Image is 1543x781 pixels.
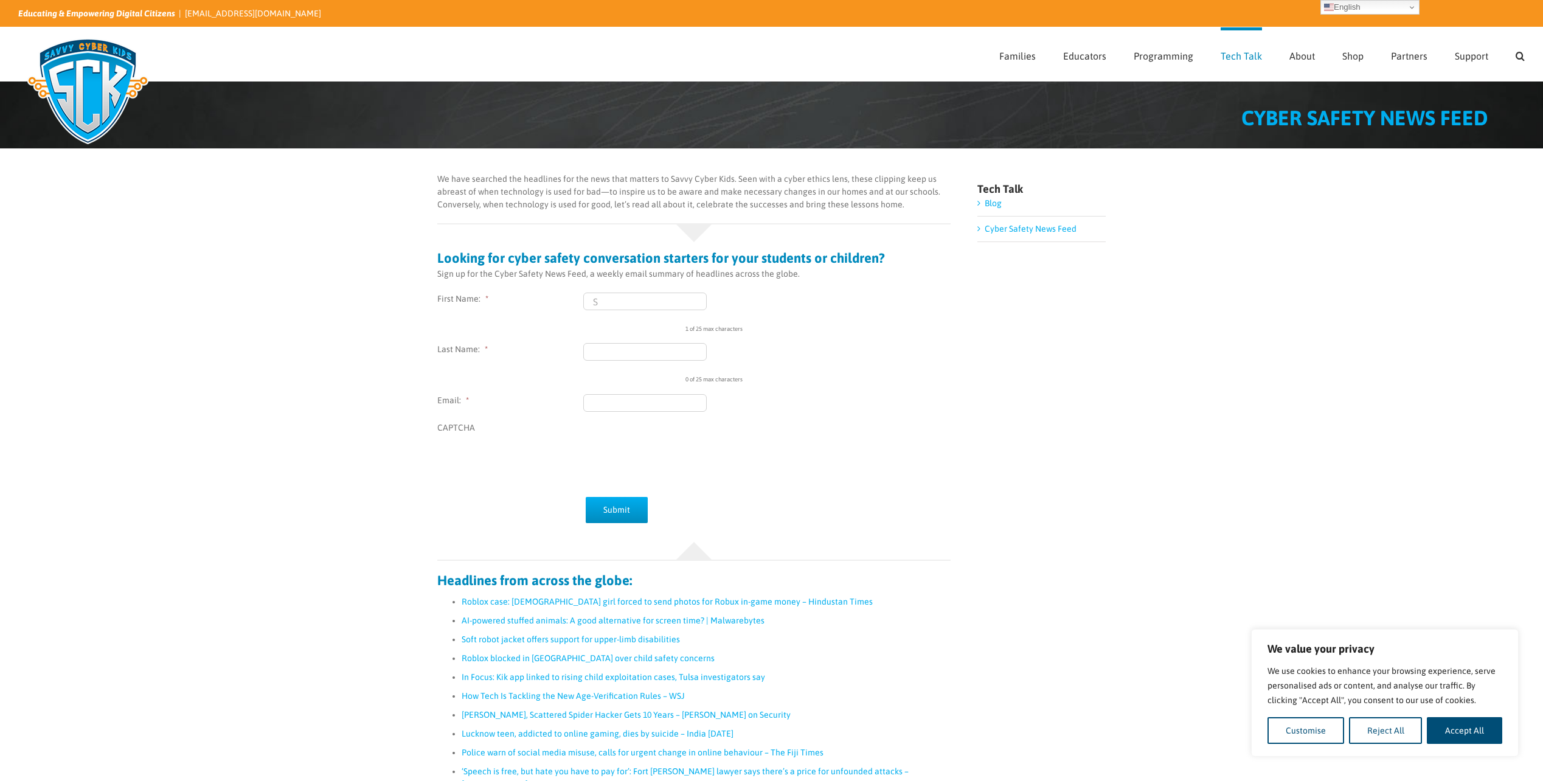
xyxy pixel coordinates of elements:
button: Customise [1267,717,1344,744]
iframe: reCAPTCHA [583,422,768,469]
a: In Focus: Kik app linked to rising child exploitation cases, Tulsa investigators say [462,672,765,682]
a: Families [999,27,1036,81]
label: First Name: [437,293,583,305]
a: Soft robot jacket offers support for upper-limb disabilities [462,634,680,644]
a: Partners [1391,27,1427,81]
span: Tech Talk [1221,51,1262,61]
a: Tech Talk [1221,27,1262,81]
a: Cyber Safety News Feed [985,224,1077,234]
span: Partners [1391,51,1427,61]
span: About [1289,51,1315,61]
nav: Main Menu [999,27,1525,81]
a: How Tech Is Tackling the New Age-Verification Rules – WSJ [462,691,685,701]
img: en [1324,2,1334,12]
a: Police warn of social media misuse, calls for urgent change in online behaviour – The Fiji Times [462,748,824,757]
input: Submit [586,497,648,523]
div: 0 of 25 max characters [685,366,1010,384]
label: CAPTCHA [437,422,583,434]
label: Last Name: [437,343,583,356]
a: Roblox blocked in [GEOGRAPHIC_DATA] over child safety concerns [462,653,715,663]
button: Accept All [1427,717,1502,744]
a: [EMAIL_ADDRESS][DOMAIN_NAME] [185,9,321,18]
a: Search [1516,27,1525,81]
span: Programming [1134,51,1193,61]
button: Reject All [1349,717,1423,744]
a: Blog [985,198,1002,208]
h4: Tech Talk [977,184,1106,195]
p: We use cookies to enhance your browsing experience, serve personalised ads or content, and analys... [1267,664,1502,707]
a: AI-powered stuffed animals: A good alternative for screen time? | Malwarebytes [462,616,765,625]
p: We value your privacy [1267,642,1502,656]
span: Shop [1342,51,1364,61]
p: Sign up for the Cyber Safety News Feed, a weekly email summary of headlines across the globe. [437,268,951,280]
label: Email: [437,394,583,407]
a: Shop [1342,27,1364,81]
a: [PERSON_NAME], Scattered Spider Hacker Gets 10 Years – [PERSON_NAME] on Security [462,710,791,720]
p: We have searched the headlines for the news that matters to Savvy Cyber Kids. Seen with a cyber e... [437,173,951,211]
a: Support [1455,27,1488,81]
span: Families [999,51,1036,61]
a: Educators [1063,27,1106,81]
a: Programming [1134,27,1193,81]
a: Lucknow teen, addicted to online gaming, dies by suicide – India [DATE] [462,729,733,738]
span: Support [1455,51,1488,61]
strong: Looking for cyber safety conversation starters for your students or children? [437,250,885,266]
i: Educating & Empowering Digital Citizens [18,9,175,18]
a: Roblox case: [DEMOGRAPHIC_DATA] girl forced to send photos for Robux in-game money – Hindustan Times [462,597,873,606]
div: 1 of 25 max characters [685,315,1010,333]
img: Savvy Cyber Kids Logo [18,30,158,152]
span: Educators [1063,51,1106,61]
a: About [1289,27,1315,81]
span: CYBER SAFETY NEWS FEED [1241,106,1488,130]
strong: Headlines from across the globe: [437,572,632,588]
